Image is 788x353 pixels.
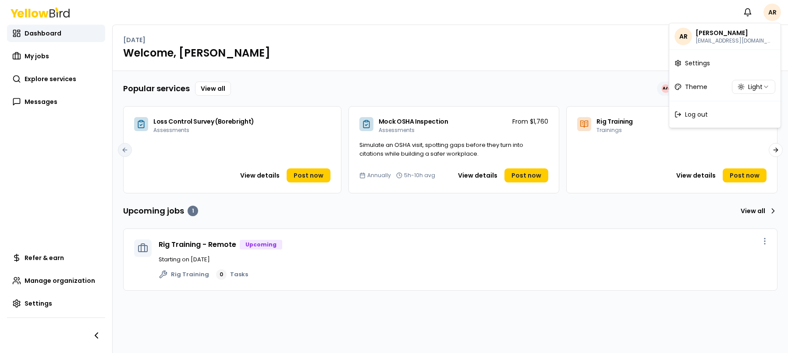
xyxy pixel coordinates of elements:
span: Log out [685,110,708,119]
span: Theme [685,82,707,91]
p: aryckman+co03272025@goyellowbird.com [696,37,773,44]
span: AR [674,28,692,45]
p: Aaron Ryckman [696,29,773,37]
span: Settings [685,59,710,68]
